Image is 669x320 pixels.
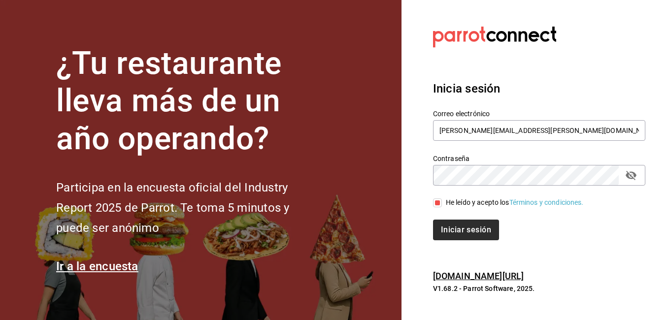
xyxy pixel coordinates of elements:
a: [DOMAIN_NAME][URL] [433,271,524,281]
h1: ¿Tu restaurante lleva más de un año operando? [56,45,322,158]
input: Ingresa tu correo electrónico [433,120,645,141]
div: He leído y acepto los [446,197,584,208]
p: V1.68.2 - Parrot Software, 2025. [433,284,645,293]
a: Ir a la encuesta [56,259,138,273]
h2: Participa en la encuesta oficial del Industry Report 2025 de Parrot. Te toma 5 minutos y puede se... [56,178,322,238]
h3: Inicia sesión [433,80,645,97]
label: Contraseña [433,155,645,161]
button: passwordField [623,167,639,184]
button: Iniciar sesión [433,220,499,240]
label: Correo electrónico [433,110,645,117]
a: Términos y condiciones. [509,198,584,206]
